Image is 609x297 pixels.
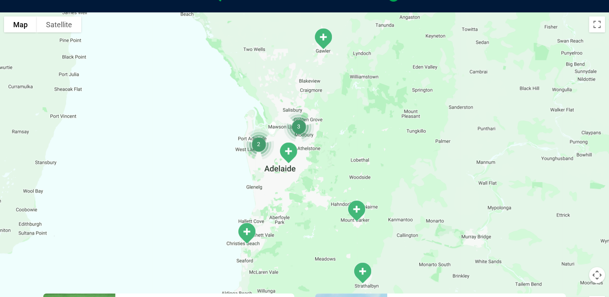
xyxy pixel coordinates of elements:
[280,108,317,145] div: 3
[4,16,37,32] button: Show street map
[233,219,260,247] div: Noarlunga
[343,197,370,225] div: Wellington Road
[240,126,277,163] div: 2
[37,16,81,32] button: Show satellite imagery
[589,267,605,283] button: Map camera controls
[589,16,605,32] button: Toggle fullscreen view
[310,24,336,53] div: Gawler
[275,138,301,167] div: Greencross Vet Centre – Norwood
[349,259,376,287] div: Strathalbyn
